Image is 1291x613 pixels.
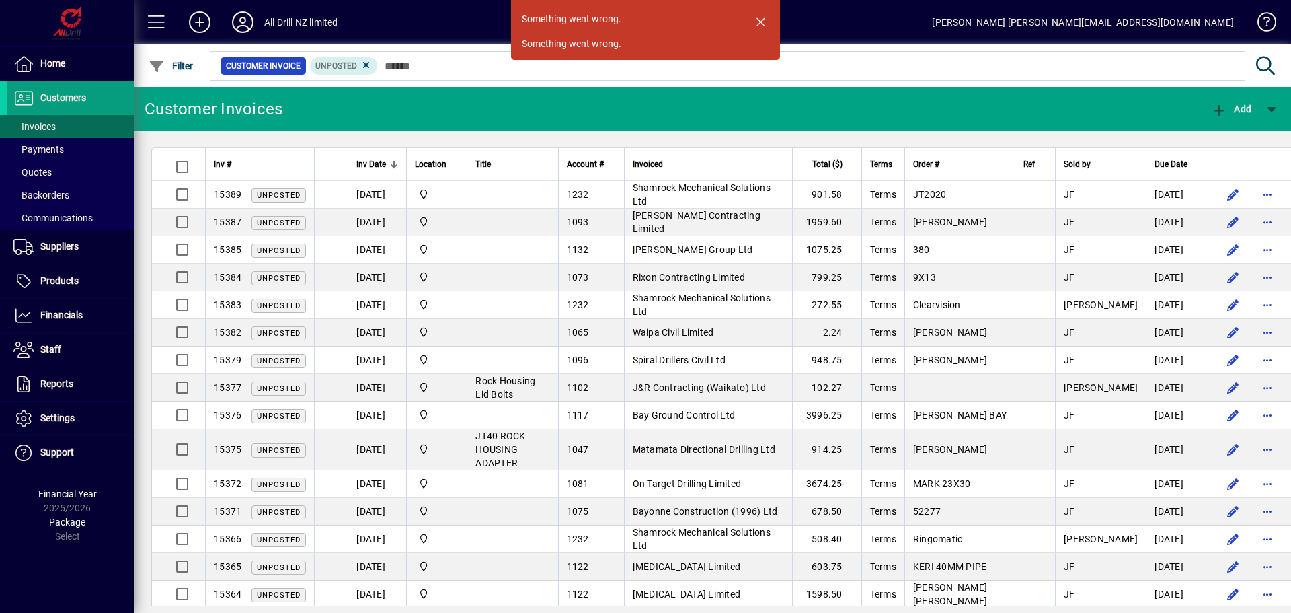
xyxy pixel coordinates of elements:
span: 1096 [567,355,589,365]
span: MARK 23X30 [913,478,971,489]
td: [DATE] [348,291,406,319]
div: All Drill NZ limited [264,11,338,33]
span: Unposted [257,274,301,283]
span: Quotes [13,167,52,178]
td: [DATE] [348,526,406,553]
span: [PERSON_NAME] [PERSON_NAME] [913,582,987,606]
span: JF [1064,410,1075,421]
td: 603.75 [792,553,861,581]
span: Terms [870,506,896,517]
span: 1047 [567,444,589,455]
span: Unposted [257,246,301,255]
button: More options [1257,501,1278,522]
span: Unposted [257,446,301,455]
button: Add [178,10,221,34]
button: More options [1257,404,1278,426]
button: More options [1257,184,1278,205]
td: 901.58 [792,181,861,209]
a: Knowledge Base [1247,3,1274,46]
span: Shamrock Mechanical Solutions Ltd [633,182,771,207]
td: [DATE] [1146,402,1208,429]
span: All Drill NZ Limited [415,325,459,340]
button: Edit [1222,556,1243,577]
a: Suppliers [7,230,134,264]
span: 1081 [567,478,589,489]
span: 1132 [567,244,589,255]
span: Shamrock Mechanical Solutions Ltd [633,293,771,317]
span: JF [1064,217,1075,227]
span: Ref [1023,157,1035,172]
span: On Target Drilling Limited [633,478,742,489]
span: Inv Date [356,157,386,172]
td: 2.24 [792,319,861,347]
button: Edit [1222,583,1243,605]
td: 1598.50 [792,581,861,608]
td: 914.25 [792,429,861,470]
span: 15371 [214,506,241,517]
span: Total ($) [812,157,843,172]
span: Matamata Directional Drilling Ltd [633,444,775,455]
a: Products [7,264,134,298]
td: [DATE] [348,347,406,374]
span: 15384 [214,272,241,283]
td: 272.55 [792,291,861,319]
td: 678.50 [792,498,861,526]
span: [PERSON_NAME] BAY [913,410,1007,421]
td: 3674.25 [792,470,861,498]
a: Home [7,47,134,81]
td: [DATE] [1146,209,1208,236]
span: Home [40,58,65,69]
td: [DATE] [1146,526,1208,553]
button: More options [1257,528,1278,550]
div: Inv Date [356,157,398,172]
span: Terms [870,534,896,544]
span: KERI 40MM PIPE [913,561,987,572]
span: Support [40,447,74,458]
span: All Drill NZ Limited [415,587,459,602]
span: Terms [870,382,896,393]
a: Support [7,436,134,470]
mat-chip: Customer Invoice Status: Unposted [310,57,378,75]
td: [DATE] [348,553,406,581]
span: All Drill NZ Limited [415,442,459,457]
span: 15375 [214,444,241,455]
span: Financials [40,310,83,320]
span: Terms [870,589,896,600]
span: Invoices [13,121,56,132]
a: Settings [7,402,134,435]
span: 1122 [567,561,589,572]
span: Invoiced [633,157,663,172]
button: Edit [1222,322,1243,343]
span: Rock Housing Lid Bolts [475,375,535,400]
button: More options [1257,473,1278,495]
span: 15365 [214,561,241,572]
span: Terms [870,410,896,421]
span: [PERSON_NAME] [913,217,987,227]
div: Due Date [1155,157,1200,172]
span: All Drill NZ Limited [415,353,459,367]
button: More options [1257,239,1278,260]
span: Customer Invoice [226,59,301,73]
span: Backorders [13,190,69,201]
td: 1959.60 [792,209,861,236]
span: [PERSON_NAME] [913,444,987,455]
span: [PERSON_NAME] Contracting Limited [633,210,760,234]
span: Waipa Civil Limited [633,327,714,338]
span: Inv # [214,157,231,172]
button: Profile [221,10,264,34]
span: Products [40,275,79,286]
button: Edit [1222,528,1243,550]
button: Edit [1222,377,1243,398]
td: [DATE] [1146,291,1208,319]
span: Unposted [257,412,301,421]
span: Sold by [1064,157,1091,172]
a: Payments [7,138,134,161]
div: Total ($) [801,157,855,172]
span: 9X13 [913,272,936,283]
td: [DATE] [1146,498,1208,526]
span: All Drill NZ Limited [415,380,459,395]
button: Edit [1222,501,1243,522]
td: 508.40 [792,526,861,553]
span: Unposted [257,191,301,200]
button: Edit [1222,184,1243,205]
